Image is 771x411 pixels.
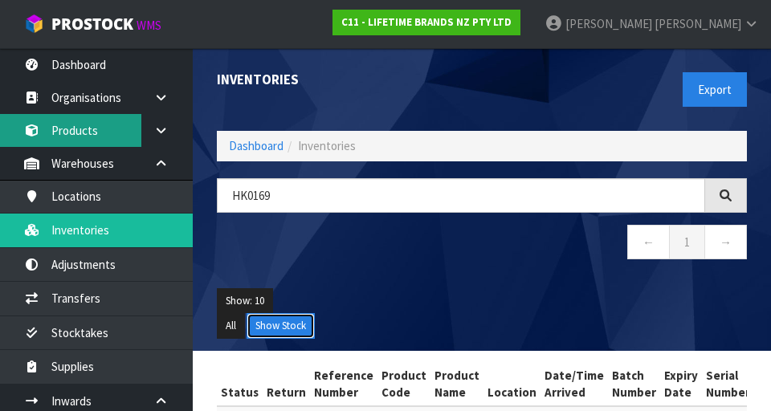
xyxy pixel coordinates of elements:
[541,363,608,406] th: Date/Time Arrived
[655,16,741,31] span: [PERSON_NAME]
[217,313,245,339] button: All
[51,14,133,35] span: ProStock
[660,363,702,406] th: Expiry Date
[310,363,377,406] th: Reference Number
[565,16,652,31] span: [PERSON_NAME]
[430,363,483,406] th: Product Name
[263,363,310,406] th: Return
[341,15,512,29] strong: C11 - LIFETIME BRANDS NZ PTY LTD
[702,363,754,406] th: Serial Number
[217,363,263,406] th: Status
[217,225,747,264] nav: Page navigation
[229,138,284,153] a: Dashboard
[669,225,705,259] a: 1
[217,288,273,314] button: Show: 10
[483,363,541,406] th: Location
[217,178,705,213] input: Search inventories
[24,14,44,34] img: cube-alt.png
[247,313,315,339] button: Show Stock
[137,18,161,33] small: WMS
[627,225,670,259] a: ←
[704,225,747,259] a: →
[683,72,747,107] button: Export
[298,138,356,153] span: Inventories
[217,72,470,87] h1: Inventories
[377,363,430,406] th: Product Code
[608,363,660,406] th: Batch Number
[332,10,520,35] a: C11 - LIFETIME BRANDS NZ PTY LTD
